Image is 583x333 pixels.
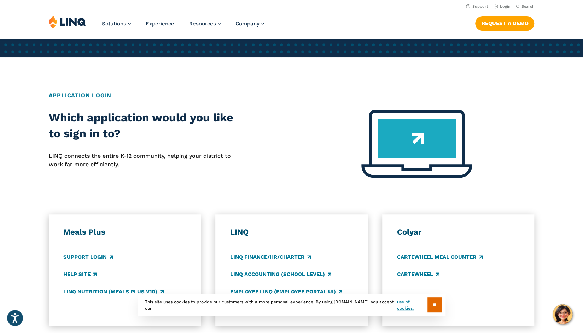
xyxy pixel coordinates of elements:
a: Employee LINQ (Employee Portal UI) [230,288,342,295]
a: Resources [189,21,221,27]
a: Support Login [63,253,113,261]
a: LINQ Nutrition (Meals Plus v10) [63,288,164,295]
a: Solutions [102,21,131,27]
h3: Meals Plus [63,227,186,237]
span: Solutions [102,21,126,27]
span: Resources [189,21,216,27]
h2: Application Login [49,91,535,100]
a: Company [235,21,264,27]
a: CARTEWHEEL [397,270,439,278]
h2: Which application would you like to sign in to? [49,110,243,142]
div: This site uses cookies to provide our customers with a more personal experience. By using [DOMAIN... [138,294,445,316]
a: LINQ Accounting (school level) [230,270,331,278]
nav: Primary Navigation [102,15,264,38]
a: Help Site [63,270,97,278]
button: Hello, have a question? Let’s chat. [553,304,572,324]
span: Search [521,4,534,9]
p: LINQ connects the entire K‑12 community, helping your district to work far more efficiently. [49,152,243,169]
h3: Colyar [397,227,520,237]
a: Experience [146,21,174,27]
h3: LINQ [230,227,353,237]
img: LINQ | K‑12 Software [49,15,86,28]
a: Login [494,4,510,9]
span: Company [235,21,260,27]
a: Request a Demo [475,16,534,30]
button: Open Search Bar [516,4,534,9]
a: CARTEWHEEL Meal Counter [397,253,482,261]
nav: Button Navigation [475,15,534,30]
a: use of cookies. [397,299,427,311]
a: Support [466,4,488,9]
a: LINQ Finance/HR/Charter [230,253,311,261]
